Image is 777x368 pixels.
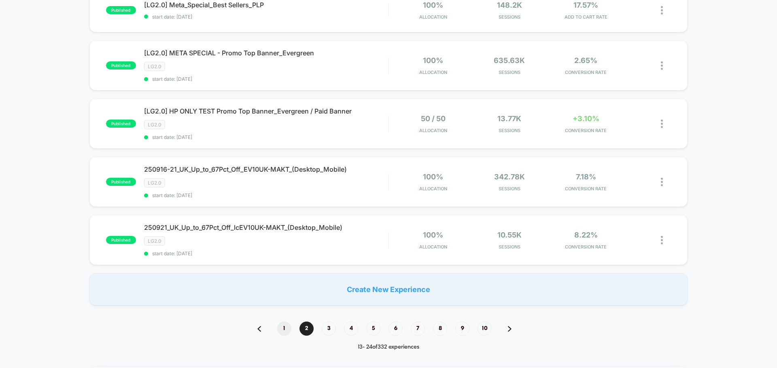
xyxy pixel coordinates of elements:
span: 250921_UK_Up_to_67Pct_Off_lcEV10UK-MAKT_(Desktop_Mobile) [144,223,388,231]
span: +3.10% [573,114,599,123]
span: 250916-21_UK_Up_to_67Pct_Off_EV10UK-MAKT_(Desktop_Mobile) [144,165,388,173]
span: CONVERSION RATE [550,128,622,133]
span: 148.2k [497,1,522,9]
span: CONVERSION RATE [550,186,622,191]
span: Allocation [419,69,447,75]
span: 100% [423,56,443,65]
img: close [661,6,663,15]
span: 2.65% [574,56,597,65]
span: [LG2.0] Meta_Special_Best Sellers_PLP [144,1,388,9]
span: 8 [433,322,447,336]
img: close [661,61,663,70]
span: published [106,61,136,69]
span: 10 [478,322,492,336]
span: 17.57% [573,1,598,9]
span: ADD TO CART RATE [550,14,622,20]
span: published [106,236,136,244]
span: 6 [388,322,403,336]
span: Allocation [419,128,447,133]
span: 342.78k [494,172,525,181]
span: LG2.0 [144,62,165,71]
span: 8.22% [574,231,598,239]
span: published [106,6,136,14]
span: 3 [322,322,336,336]
span: 635.63k [494,56,525,65]
span: start date: [DATE] [144,192,388,198]
span: CONVERSION RATE [550,244,622,250]
img: pagination back [257,326,261,332]
img: close [661,120,663,128]
div: Create New Experience [89,273,688,305]
span: 2 [299,322,314,336]
span: 100% [423,231,443,239]
span: published [106,178,136,186]
span: start date: [DATE] [144,134,388,140]
span: 9 [455,322,469,336]
span: Allocation [419,186,447,191]
span: 13.77k [497,114,521,123]
span: 50 / 50 [421,114,446,123]
span: Sessions [473,69,546,75]
span: [LG2.0] META SPECIAL - Promo Top Banner_Evergreen [144,49,388,57]
span: CONVERSION RATE [550,69,622,75]
span: 5 [366,322,380,336]
span: 100% [423,172,443,181]
span: 100% [423,1,443,9]
span: [LG2.0] HP ONLY TEST Promo Top Banner_Evergreen / Paid Banner [144,107,388,115]
span: start date: [DATE] [144,76,388,82]
span: published [106,120,136,128]
span: Sessions [473,128,546,133]
span: start date: [DATE] [144,250,388,257]
span: 4 [344,322,358,336]
span: Allocation [419,14,447,20]
span: LG2.0 [144,178,165,187]
span: 7 [411,322,425,336]
span: Sessions [473,186,546,191]
span: 7.18% [576,172,596,181]
span: LG2.0 [144,236,165,246]
span: 10.55k [497,231,522,239]
span: 1 [277,322,291,336]
img: pagination forward [508,326,512,332]
span: Sessions [473,244,546,250]
span: Sessions [473,14,546,20]
span: Allocation [419,244,447,250]
img: close [661,236,663,244]
img: close [661,178,663,186]
span: LG2.0 [144,120,165,129]
span: start date: [DATE] [144,14,388,20]
div: 13 - 24 of 332 experiences [249,344,528,351]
